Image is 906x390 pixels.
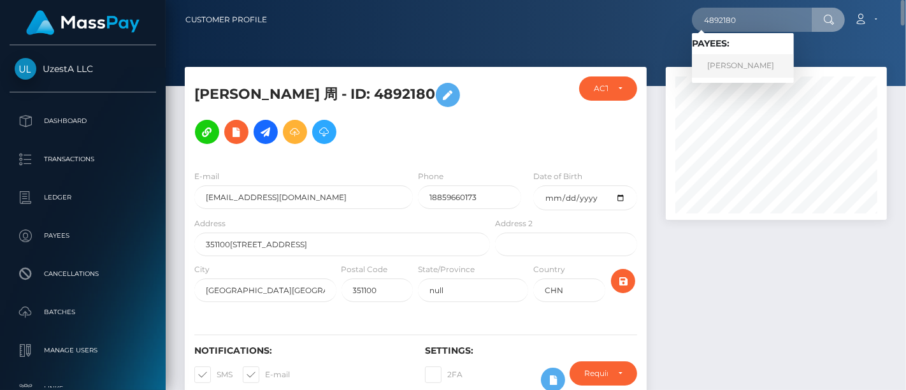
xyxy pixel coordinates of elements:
a: Cancellations [10,258,156,290]
p: Dashboard [15,112,151,131]
h6: Settings: [425,345,636,356]
p: Manage Users [15,341,151,360]
label: SMS [194,366,233,383]
label: E-mail [243,366,290,383]
label: Postal Code [342,264,388,275]
a: Transactions [10,143,156,175]
button: Require ID/Selfie Verification [570,361,637,386]
p: Transactions [15,150,151,169]
a: Manage Users [10,335,156,366]
h5: [PERSON_NAME] 周 - ID: 4892180 [194,76,483,150]
input: Search... [692,8,812,32]
img: MassPay Logo [26,10,140,35]
a: Dashboard [10,105,156,137]
a: Initiate Payout [254,120,278,144]
label: Address [194,218,226,229]
label: Date of Birth [533,171,582,182]
h6: Notifications: [194,345,406,356]
p: Cancellations [15,264,151,284]
button: ACTIVE [579,76,637,101]
a: Payees [10,220,156,252]
label: Country [533,264,565,275]
a: Batches [10,296,156,328]
label: Address 2 [495,218,533,229]
div: Require ID/Selfie Verification [584,368,608,379]
img: UzestA LLC [15,58,36,80]
p: Payees [15,226,151,245]
p: Batches [15,303,151,322]
h6: Payees: [692,38,794,49]
label: City [194,264,210,275]
div: ACTIVE [594,83,608,94]
a: Customer Profile [185,6,267,33]
a: Ledger [10,182,156,213]
span: UzestA LLC [10,63,156,75]
a: [PERSON_NAME] [692,54,794,78]
label: State/Province [418,264,475,275]
label: E-mail [194,171,219,182]
p: Ledger [15,188,151,207]
label: Phone [418,171,443,182]
label: 2FA [425,366,463,383]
